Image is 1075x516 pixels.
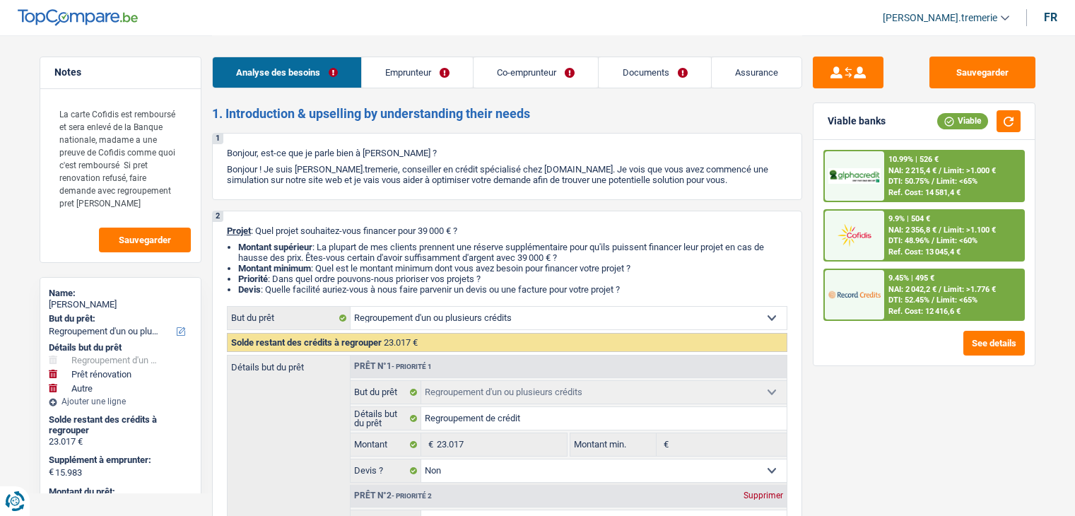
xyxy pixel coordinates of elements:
span: € [49,467,54,478]
div: 9.9% | 504 € [888,214,930,223]
span: NAI: 2 356,8 € [888,225,936,235]
span: [PERSON_NAME].tremerie [883,12,997,24]
div: Ref. Cost: 12 416,6 € [888,307,961,316]
a: Emprunteur [362,57,473,88]
span: / [932,295,934,305]
span: Limit: >1.776 € [944,285,996,294]
span: Sauvegarder [119,235,171,245]
div: Supprimer [740,491,787,500]
label: Supplément à emprunter: [49,455,189,466]
div: fr [1044,11,1057,24]
label: But du prêt: [49,313,189,324]
div: 10.99% | 526 € [888,155,939,164]
span: DTI: 52.45% [888,295,929,305]
span: DTI: 50.75% [888,177,929,186]
span: Limit: <65% [936,177,977,186]
span: Limit: <65% [936,295,977,305]
span: / [939,285,941,294]
p: Bonjour ! Je suis [PERSON_NAME].tremerie, conseiller en crédit spécialisé chez [DOMAIN_NAME]. Je ... [227,164,787,185]
span: / [939,166,941,175]
li: : Quel est le montant minimum dont vous avez besoin pour financer votre projet ? [238,263,787,274]
p: Bonjour, est-ce que je parle bien à [PERSON_NAME] ? [227,148,787,158]
span: Limit: >1.100 € [944,225,996,235]
a: Documents [599,57,710,88]
span: - Priorité 1 [392,363,432,370]
label: Montant du prêt: [49,486,189,498]
h2: 1. Introduction & upselling by understanding their needs [212,106,802,122]
h5: Notes [54,66,187,78]
li: : Quelle facilité auriez-vous à nous faire parvenir un devis ou une facture pour votre projet ? [238,284,787,295]
span: € [421,433,437,456]
span: DTI: 48.96% [888,236,929,245]
label: But du prêt [351,381,422,404]
label: Devis ? [351,459,422,482]
span: Limit: <60% [936,236,977,245]
button: See details [963,331,1025,356]
label: Montant min. [570,433,657,456]
div: Prêt n°1 [351,362,435,371]
div: Ref. Cost: 13 045,4 € [888,247,961,257]
div: Viable banks [828,115,886,127]
img: AlphaCredit [828,168,881,184]
div: Détails but du prêt [49,342,192,353]
div: Ref. Cost: 14 581,4 € [888,188,961,197]
div: Name: [49,288,192,299]
div: Prêt n°2 [351,491,435,500]
div: 23.017 € [49,436,192,447]
span: € [657,433,672,456]
img: Record Credits [828,281,881,307]
span: Devis [238,284,261,295]
img: Cofidis [828,222,881,248]
strong: Priorité [238,274,268,284]
label: Montant [351,433,422,456]
div: 1 [213,134,223,144]
span: 23.017 € [384,337,418,348]
a: Assurance [712,57,801,88]
span: / [932,177,934,186]
a: [PERSON_NAME].tremerie [871,6,1009,30]
strong: Montant minimum [238,263,311,274]
span: Projet [227,225,251,236]
div: Viable [937,113,988,129]
div: 2 [213,211,223,222]
span: - Priorité 2 [392,492,432,500]
span: NAI: 2 215,4 € [888,166,936,175]
label: Détails but du prêt [351,407,422,430]
div: Solde restant des crédits à regrouper [49,414,192,436]
p: : Quel projet souhaitez-vous financer pour 39 000 € ? [227,225,787,236]
div: 9.45% | 495 € [888,274,934,283]
span: Limit: >1.000 € [944,166,996,175]
a: Co-emprunteur [474,57,598,88]
a: Analyse des besoins [213,57,361,88]
button: Sauvegarder [929,57,1035,88]
span: / [932,236,934,245]
button: Sauvegarder [99,228,191,252]
li: : Dans quel ordre pouvons-nous prioriser vos projets ? [238,274,787,284]
span: / [939,225,941,235]
label: Détails but du prêt [228,356,350,372]
strong: Montant supérieur [238,242,312,252]
div: Ajouter une ligne [49,397,192,406]
span: NAI: 2 042,2 € [888,285,936,294]
div: [PERSON_NAME] [49,299,192,310]
label: But du prêt [228,307,351,329]
li: : La plupart de mes clients prennent une réserve supplémentaire pour qu'ils puissent financer leu... [238,242,787,263]
span: Solde restant des crédits à regrouper [231,337,382,348]
img: TopCompare Logo [18,9,138,26]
